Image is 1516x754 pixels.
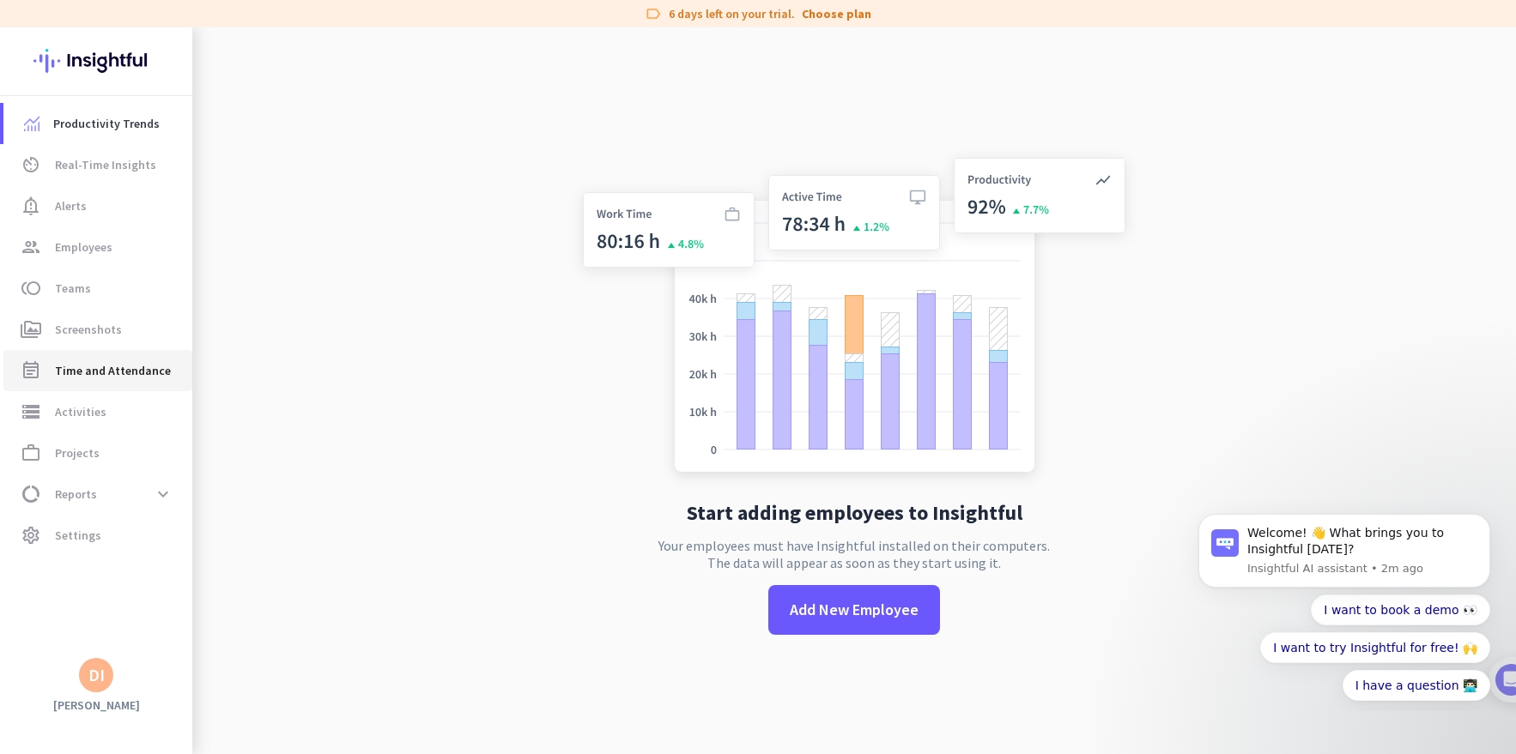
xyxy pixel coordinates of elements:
[21,319,41,340] i: perm_media
[768,585,940,635] button: Add New Employee
[55,525,101,546] span: Settings
[55,401,106,422] span: Activities
[55,484,97,504] span: Reports
[21,196,41,216] i: notification_important
[3,144,192,185] a: av_timerReal-Time Insights
[645,5,662,22] i: label
[21,237,41,257] i: group
[55,196,87,216] span: Alerts
[21,278,41,299] i: toll
[21,401,41,422] i: storage
[687,503,1022,523] h2: Start adding employees to Insightful
[24,116,39,131] img: menu-item
[55,154,156,175] span: Real-Time Insights
[21,154,41,175] i: av_timer
[802,5,871,22] a: Choose plan
[3,309,192,350] a: perm_mediaScreenshots
[3,103,192,144] a: menu-itemProductivity Trends
[570,148,1138,489] img: no-search-results
[790,599,919,621] span: Add New Employee
[21,443,41,463] i: work_outline
[3,350,192,391] a: event_noteTime and Attendance
[53,113,160,134] span: Productivity Trends
[55,237,112,257] span: Employees
[658,537,1050,571] p: Your employees must have Insightful installed on their computers. The data will appear as soon as...
[3,474,192,515] a: data_usageReportsexpand_more
[55,360,171,381] span: Time and Attendance
[88,667,105,684] div: DI
[55,278,91,299] span: Teams
[3,515,192,556] a: settingsSettings
[148,479,179,510] button: expand_more
[33,27,159,94] img: Insightful logo
[1173,498,1516,711] iframe: Intercom notifications message
[55,443,100,463] span: Projects
[21,525,41,546] i: settings
[21,484,41,504] i: data_usage
[55,319,122,340] span: Screenshots
[3,432,192,474] a: work_outlineProjects
[3,185,192,226] a: notification_importantAlerts
[3,391,192,432] a: storageActivities
[3,268,192,309] a: tollTeams
[3,226,192,268] a: groupEmployees
[21,360,41,381] i: event_note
